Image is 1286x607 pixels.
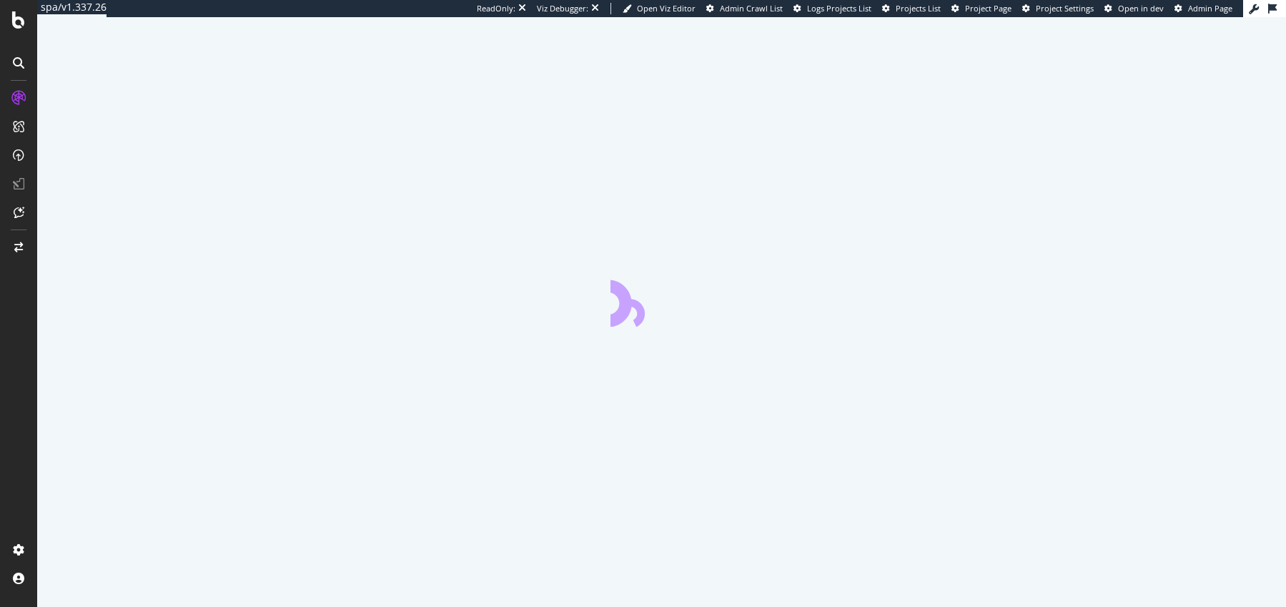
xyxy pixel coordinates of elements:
[951,3,1012,14] a: Project Page
[610,275,713,327] div: animation
[965,3,1012,14] span: Project Page
[623,3,696,14] a: Open Viz Editor
[706,3,783,14] a: Admin Crawl List
[896,3,941,14] span: Projects List
[637,3,696,14] span: Open Viz Editor
[1036,3,1094,14] span: Project Settings
[807,3,871,14] span: Logs Projects List
[720,3,783,14] span: Admin Crawl List
[882,3,941,14] a: Projects List
[1188,3,1232,14] span: Admin Page
[1022,3,1094,14] a: Project Settings
[1104,3,1164,14] a: Open in dev
[477,3,515,14] div: ReadOnly:
[1118,3,1164,14] span: Open in dev
[537,3,588,14] div: Viz Debugger:
[793,3,871,14] a: Logs Projects List
[1174,3,1232,14] a: Admin Page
